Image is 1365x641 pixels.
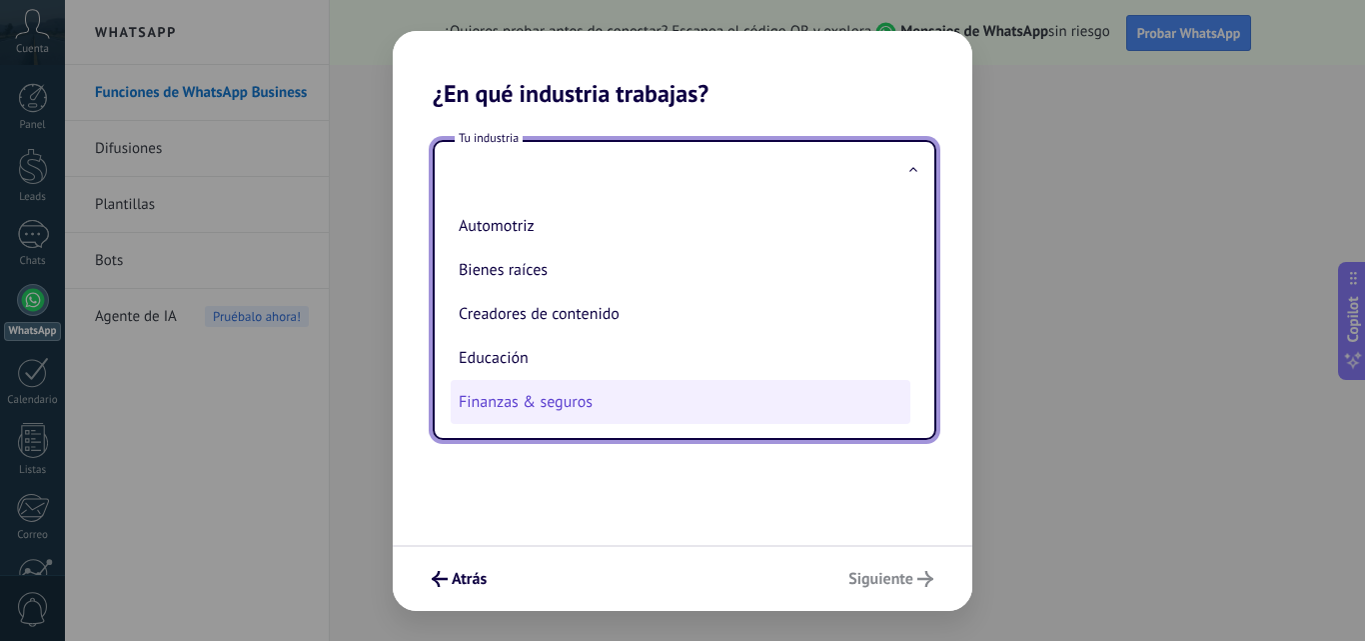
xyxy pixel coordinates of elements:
[451,336,910,380] li: Educación
[452,572,487,586] span: Atrás
[423,562,496,596] button: Atrás
[451,380,910,424] li: Finanzas & seguros
[451,204,910,248] li: Automotriz
[393,31,972,108] h2: ¿En qué industria trabajas?
[451,424,910,468] li: Gobierno
[451,292,910,336] li: Creadores de contenido
[455,130,523,147] span: Tu industria
[451,248,910,292] li: Bienes raíces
